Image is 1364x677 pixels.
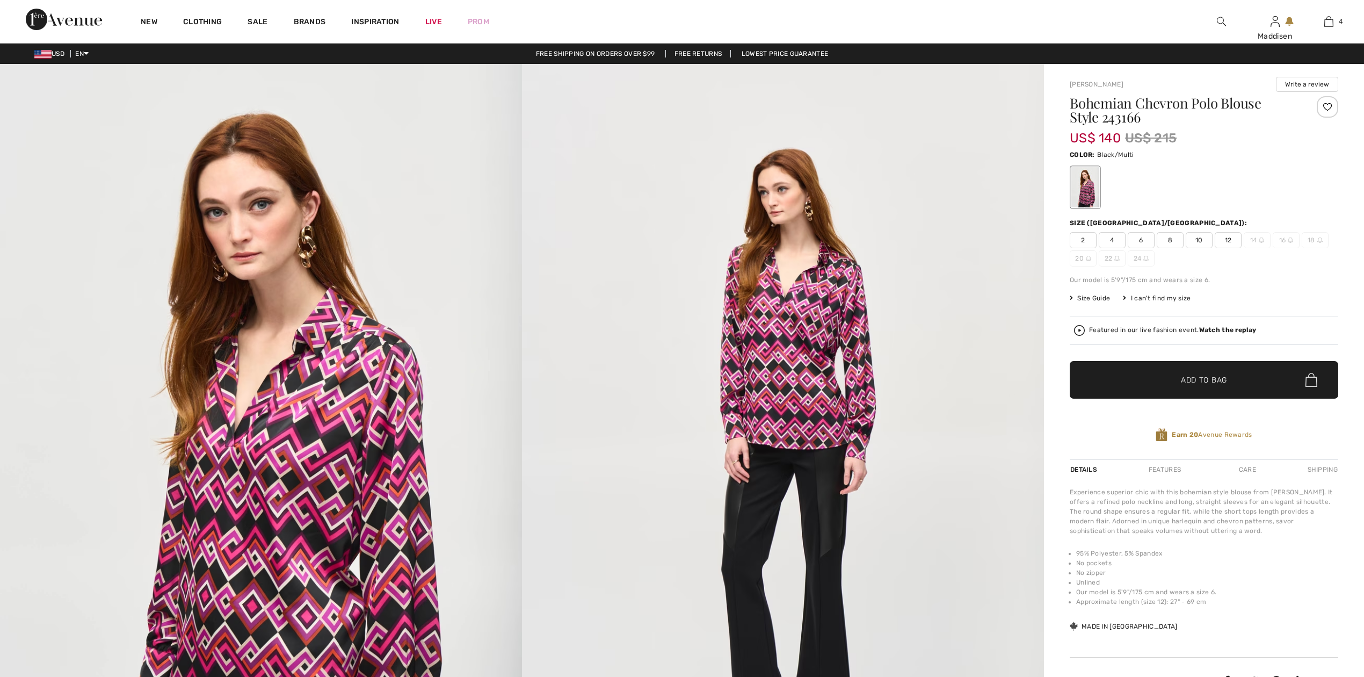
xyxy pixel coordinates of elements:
img: Watch the replay [1074,325,1085,336]
span: Size Guide [1070,293,1110,303]
img: ring-m.svg [1086,256,1091,261]
li: Approximate length (size 12): 27" - 69 cm [1076,597,1338,607]
div: Experience superior chic with this bohemian style blouse from [PERSON_NAME]. It offers a refined ... [1070,487,1338,536]
img: ring-m.svg [1143,256,1149,261]
div: Featured in our live fashion event. [1089,327,1256,334]
span: Add to Bag [1181,374,1227,386]
div: Features [1140,460,1190,479]
a: Free Returns [665,50,731,57]
div: Black/Multi [1071,167,1099,207]
span: 16 [1273,232,1300,248]
a: Free shipping on orders over $99 [527,50,664,57]
a: New [141,17,157,28]
button: Write a review [1276,77,1338,92]
span: US$ 215 [1125,128,1177,148]
span: USD [34,50,69,57]
li: 95% Polyester, 5% Spandex [1076,549,1338,558]
img: ring-m.svg [1317,237,1323,243]
span: 8 [1157,232,1184,248]
li: No zipper [1076,568,1338,578]
span: 24 [1128,250,1155,267]
a: 4 [1302,15,1355,28]
span: Avenue Rewards [1172,430,1252,440]
div: Details [1070,460,1100,479]
span: 4 [1099,232,1126,248]
span: 10 [1186,232,1213,248]
span: Black/Multi [1097,151,1134,159]
iframe: Opens a widget where you can chat to one of our agents [1296,596,1353,623]
span: EN [75,50,89,57]
img: Avenue Rewards [1156,428,1167,442]
button: Add to Bag [1070,361,1338,399]
div: I can't find my size [1123,293,1191,303]
span: 20 [1070,250,1097,267]
img: US Dollar [34,50,52,59]
img: ring-m.svg [1259,237,1264,243]
li: Unlined [1076,578,1338,587]
span: Inspiration [351,17,399,28]
a: Sign In [1271,16,1280,26]
div: Maddisen [1249,31,1301,42]
a: Lowest Price Guarantee [733,50,837,57]
div: Care [1230,460,1265,479]
img: Bag.svg [1305,373,1317,387]
span: 6 [1128,232,1155,248]
img: 1ère Avenue [26,9,102,30]
li: No pockets [1076,558,1338,568]
img: My Info [1271,15,1280,28]
li: Our model is 5'9"/175 cm and wears a size 6. [1076,587,1338,597]
span: US$ 140 [1070,120,1121,146]
img: search the website [1217,15,1226,28]
div: Shipping [1305,460,1338,479]
span: 22 [1099,250,1126,267]
span: Color: [1070,151,1095,159]
img: ring-m.svg [1114,256,1120,261]
span: 2 [1070,232,1097,248]
strong: Watch the replay [1199,326,1257,334]
a: Clothing [183,17,222,28]
strong: Earn 20 [1172,431,1198,438]
div: Size ([GEOGRAPHIC_DATA]/[GEOGRAPHIC_DATA]): [1070,218,1249,228]
a: Brands [294,17,326,28]
span: 14 [1244,232,1271,248]
span: 4 [1339,17,1343,26]
div: Made in [GEOGRAPHIC_DATA] [1070,622,1178,631]
a: [PERSON_NAME] [1070,81,1123,88]
h1: Bohemian Chevron Polo Blouse Style 243166 [1070,96,1294,124]
div: Our model is 5'9"/175 cm and wears a size 6. [1070,275,1338,285]
img: My Bag [1324,15,1333,28]
a: Live [425,16,442,27]
a: Prom [468,16,489,27]
img: ring-m.svg [1288,237,1293,243]
span: 12 [1215,232,1242,248]
a: Sale [248,17,267,28]
span: 18 [1302,232,1329,248]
